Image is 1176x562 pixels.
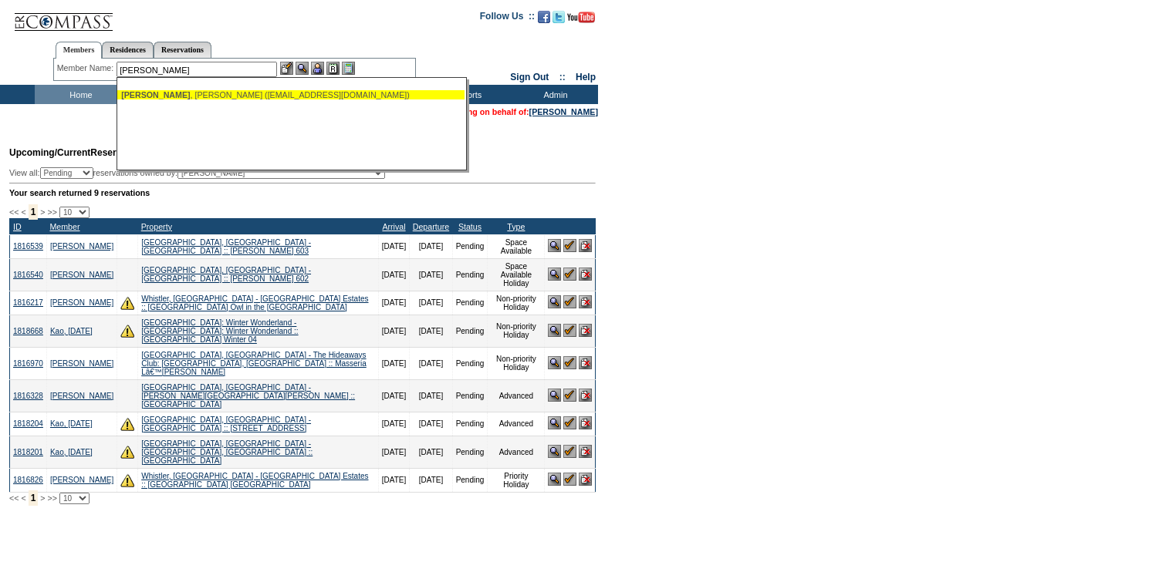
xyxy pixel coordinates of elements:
a: [PERSON_NAME] [50,242,113,251]
a: Members [56,42,103,59]
img: Confirm Reservation [563,268,576,281]
div: Your search returned 9 reservations [9,188,596,197]
img: Cancel Reservation [579,416,592,429]
a: [GEOGRAPHIC_DATA], [GEOGRAPHIC_DATA] - [GEOGRAPHIC_DATA] :: [PERSON_NAME] 602 [141,266,311,283]
img: There are insufficient days and/or tokens to cover this reservation [120,445,134,459]
td: Pending [452,379,488,412]
td: Non-priority Holiday [488,315,545,347]
img: View Reservation [548,295,561,308]
td: [DATE] [378,379,409,412]
a: 1816970 [13,359,43,368]
a: Kao, [DATE] [50,327,93,335]
img: View Reservation [548,356,561,369]
img: b_edit.gif [280,62,293,75]
span: 1 [29,490,39,506]
td: Follow Us :: [480,9,535,28]
span: > [40,493,45,503]
img: There are insufficient days and/or tokens to cover this reservation [120,473,134,487]
span: << [9,207,19,217]
a: Arrival [382,222,405,231]
td: Admin [509,85,598,104]
img: Impersonate [311,62,324,75]
a: 1816328 [13,392,43,400]
a: [GEOGRAPHIC_DATA], [GEOGRAPHIC_DATA] - [GEOGRAPHIC_DATA] :: [PERSON_NAME] 603 [141,238,311,255]
img: Confirm Reservation [563,295,576,308]
span: :: [559,72,566,82]
img: View Reservation [548,416,561,429]
td: Space Available Holiday [488,258,545,291]
a: [PERSON_NAME] [50,476,113,484]
td: Space Available [488,234,545,258]
td: [DATE] [378,468,409,492]
td: [DATE] [410,347,452,379]
img: Subscribe to our YouTube Channel [567,12,595,23]
td: Pending [452,291,488,315]
td: [DATE] [410,412,452,436]
a: 1818668 [13,327,43,335]
img: View [296,62,309,75]
img: Confirm Reservation [563,473,576,486]
td: Pending [452,468,488,492]
a: Status [458,222,482,231]
img: Cancel Reservation [579,239,592,252]
div: View all: reservations owned by: [9,167,392,179]
a: 1816539 [13,242,43,251]
td: Non-priority Holiday [488,291,545,315]
a: [GEOGRAPHIC_DATA], [GEOGRAPHIC_DATA] - [PERSON_NAME][GEOGRAPHIC_DATA][PERSON_NAME] :: [GEOGRAPHIC... [141,383,355,409]
img: View Reservation [548,389,561,402]
a: 1818204 [13,419,43,428]
img: Cancel Reservation [579,473,592,486]
td: Priority Holiday [488,468,545,492]
img: Confirm Reservation [563,389,576,402]
span: 1 [29,204,39,220]
td: [DATE] [378,291,409,315]
a: Follow us on Twitter [553,15,565,25]
td: [DATE] [378,347,409,379]
td: [DATE] [378,258,409,291]
img: Cancel Reservation [579,324,592,337]
td: Advanced [488,436,545,468]
td: [DATE] [410,436,452,468]
a: Become our fan on Facebook [538,15,550,25]
img: Confirm Reservation [563,416,576,429]
img: View Reservation [548,324,561,337]
td: [DATE] [410,234,452,258]
a: Help [576,72,596,82]
a: ID [13,222,22,231]
img: View Reservation [548,268,561,281]
span: [PERSON_NAME] [121,90,190,99]
td: [DATE] [410,379,452,412]
img: Cancel Reservation [579,389,592,402]
a: [GEOGRAPHIC_DATA], [GEOGRAPHIC_DATA] - [GEOGRAPHIC_DATA], [GEOGRAPHIC_DATA] :: [GEOGRAPHIC_DATA] [141,439,313,465]
img: Reservations [326,62,340,75]
img: There are insufficient days and/or tokens to cover this reservation [120,296,134,310]
img: b_calculator.gif [342,62,355,75]
a: [PERSON_NAME] [50,359,113,368]
a: Whistler, [GEOGRAPHIC_DATA] - [GEOGRAPHIC_DATA] Estates :: [GEOGRAPHIC_DATA] Owl in the [GEOGRAPH... [141,294,368,311]
a: [PERSON_NAME] [50,271,113,279]
span: << [9,493,19,503]
img: View Reservation [548,473,561,486]
td: [DATE] [378,234,409,258]
a: Subscribe to our YouTube Channel [567,15,595,25]
img: Confirm Reservation [563,239,576,252]
td: Pending [452,436,488,468]
img: Confirm Reservation [563,445,576,458]
span: >> [47,207,56,217]
img: Cancel Reservation [579,356,592,369]
a: Property [141,222,172,231]
img: Cancel Reservation [579,268,592,281]
a: 1816540 [13,271,43,279]
td: Pending [452,412,488,436]
td: Pending [452,315,488,347]
div: Member Name: [57,62,117,75]
a: Sign Out [510,72,549,82]
td: Pending [452,258,488,291]
a: 1816826 [13,476,43,484]
span: You are acting on behalf of: [421,107,598,116]
td: [DATE] [378,412,409,436]
td: [DATE] [410,258,452,291]
img: There are insufficient days and/or tokens to cover this reservation [120,324,134,338]
a: [GEOGRAPHIC_DATA]: Winter Wonderland - [GEOGRAPHIC_DATA]: Winter Wonderland :: [GEOGRAPHIC_DATA] ... [141,318,298,344]
a: Whistler, [GEOGRAPHIC_DATA] - [GEOGRAPHIC_DATA] Estates :: [GEOGRAPHIC_DATA] [GEOGRAPHIC_DATA] [141,472,368,489]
